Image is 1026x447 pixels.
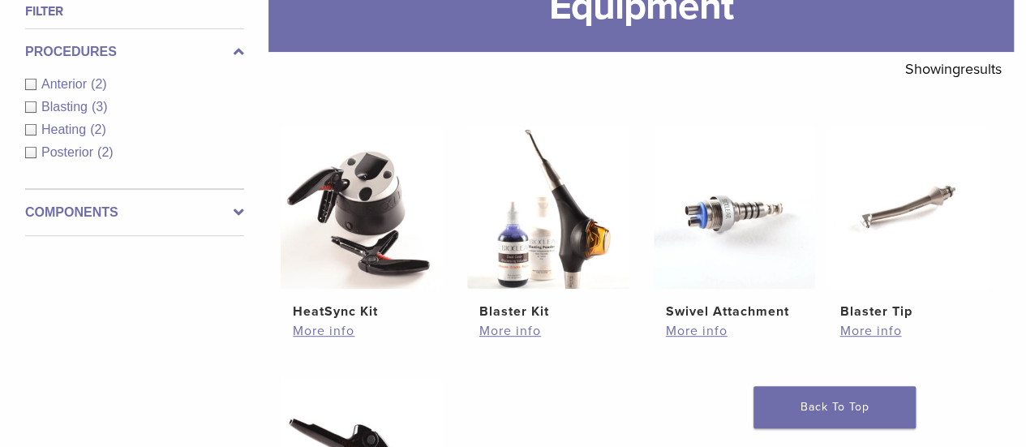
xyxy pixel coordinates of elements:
[479,321,617,341] a: More info
[666,302,804,321] h2: Swivel Attachment
[479,302,617,321] h2: Blaster Kit
[41,145,97,159] span: Posterior
[281,127,443,321] a: HeatSync KitHeatSync Kit
[91,77,107,91] span: (2)
[92,100,108,114] span: (3)
[666,321,804,341] a: More info
[25,2,244,21] h4: Filter
[41,100,92,114] span: Blasting
[839,302,977,321] h2: Blaster Tip
[90,122,106,136] span: (2)
[293,302,431,321] h2: HeatSync Kit
[467,127,629,289] img: Blaster Kit
[97,145,114,159] span: (2)
[293,321,431,341] a: More info
[41,122,90,136] span: Heating
[905,52,1002,86] p: Showing results
[25,203,244,222] label: Components
[41,77,91,91] span: Anterior
[753,386,916,428] a: Back To Top
[839,321,977,341] a: More info
[467,127,629,321] a: Blaster KitBlaster Kit
[654,127,816,289] img: Swivel Attachment
[25,42,244,62] label: Procedures
[281,127,443,289] img: HeatSync Kit
[827,127,990,321] a: Blaster TipBlaster Tip
[654,127,816,321] a: Swivel AttachmentSwivel Attachment
[827,127,990,289] img: Blaster Tip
